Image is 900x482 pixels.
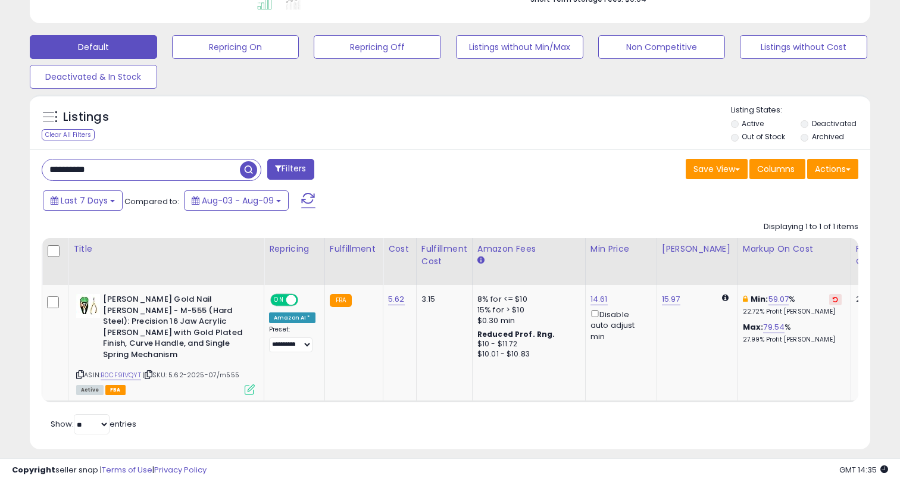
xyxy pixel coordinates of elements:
[590,308,648,342] div: Disable auto adjust min
[30,35,157,59] button: Default
[202,195,274,206] span: Aug-03 - Aug-09
[43,190,123,211] button: Last 7 Days
[103,294,248,363] b: [PERSON_NAME] Gold Nail [PERSON_NAME] - M-555 (Hard Steel): Precision 16 Jaw Acrylic [PERSON_NAME...
[388,293,405,305] a: 5.62
[477,243,580,255] div: Amazon Fees
[477,305,576,315] div: 15% for > $10
[743,322,842,344] div: %
[740,35,867,59] button: Listings without Cost
[598,35,726,59] button: Non Competitive
[812,132,844,142] label: Archived
[763,321,785,333] a: 79.54
[12,464,55,475] strong: Copyright
[807,159,858,179] button: Actions
[42,129,95,140] div: Clear All Filters
[477,339,576,349] div: $10 - $11.72
[269,243,320,255] div: Repricing
[477,315,576,326] div: $0.30 min
[757,163,795,175] span: Columns
[421,243,467,268] div: Fulfillment Cost
[751,293,768,305] b: Min:
[51,418,136,430] span: Show: entries
[477,329,555,339] b: Reduced Prof. Rng.
[314,35,441,59] button: Repricing Off
[30,65,157,89] button: Deactivated & In Stock
[456,35,583,59] button: Listings without Min/Max
[76,294,255,393] div: ASIN:
[421,294,463,305] div: 3.15
[662,293,680,305] a: 15.97
[330,294,352,307] small: FBA
[856,243,897,268] div: Fulfillable Quantity
[731,105,871,116] p: Listing States:
[101,370,141,380] a: B0CF91VQYT
[743,321,764,333] b: Max:
[76,294,100,318] img: 411jW8BSIeL._SL40_.jpg
[63,109,109,126] h5: Listings
[296,295,315,305] span: OFF
[61,195,108,206] span: Last 7 Days
[172,35,299,59] button: Repricing On
[477,294,576,305] div: 8% for <= $10
[388,243,411,255] div: Cost
[686,159,748,179] button: Save View
[102,464,152,475] a: Terms of Use
[269,312,315,323] div: Amazon AI *
[124,196,179,207] span: Compared to:
[73,243,259,255] div: Title
[105,385,126,395] span: FBA
[154,464,207,475] a: Privacy Policy
[856,294,893,305] div: 24
[749,159,805,179] button: Columns
[743,308,842,316] p: 22.72% Profit [PERSON_NAME]
[742,132,785,142] label: Out of Stock
[839,464,888,475] span: 2025-08-17 14:35 GMT
[742,118,764,129] label: Active
[812,118,857,129] label: Deactivated
[662,243,733,255] div: [PERSON_NAME]
[330,243,378,255] div: Fulfillment
[477,255,485,266] small: Amazon Fees.
[269,325,315,352] div: Preset:
[12,465,207,476] div: seller snap | |
[590,243,652,255] div: Min Price
[271,295,286,305] span: ON
[76,385,104,395] span: All listings currently available for purchase on Amazon
[743,243,846,255] div: Markup on Cost
[743,294,842,316] div: %
[737,238,851,285] th: The percentage added to the cost of goods (COGS) that forms the calculator for Min & Max prices.
[743,336,842,344] p: 27.99% Profit [PERSON_NAME]
[267,159,314,180] button: Filters
[477,349,576,359] div: $10.01 - $10.83
[590,293,608,305] a: 14.61
[764,221,858,233] div: Displaying 1 to 1 of 1 items
[184,190,289,211] button: Aug-03 - Aug-09
[768,293,789,305] a: 59.07
[143,370,239,380] span: | SKU: 5.62-2025-07/m555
